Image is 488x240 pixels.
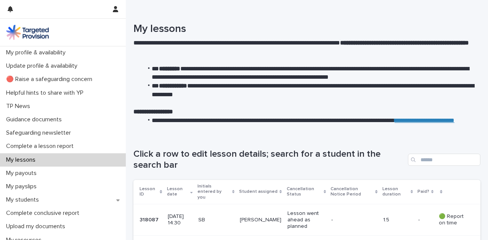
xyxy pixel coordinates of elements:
[287,210,325,229] p: Lesson went ahead as planned
[3,89,90,97] p: Helpful hints to share with YP
[3,143,80,150] p: Complete a lesson report
[140,215,160,223] p: 318087
[140,185,158,199] p: Lesson ID
[6,25,49,40] img: M5nRWzHhSzIhMunXDL62
[239,188,278,196] p: Student assigned
[439,213,468,226] p: 🟢 Report on time
[197,182,230,202] p: Initials entered by you
[167,185,189,199] p: Lesson date
[3,116,68,123] p: Guidance documents
[382,185,409,199] p: Lesson duration
[287,185,322,199] p: Cancellation Status
[3,223,71,230] p: Upload my documents
[418,215,421,223] p: -
[3,103,36,110] p: TP News
[3,129,77,137] p: Safeguarding newsletter
[3,49,72,56] p: My profile & availability
[383,217,413,223] p: 1.5
[198,217,234,223] p: SB
[408,154,480,166] input: Search
[331,185,373,199] p: Cancellation Notice Period
[331,217,374,223] p: -
[133,204,480,236] tr: 318087318087 [DATE] 14:30SB[PERSON_NAME]Lesson went ahead as planned-1.5-- 🟢 Report on time
[3,156,42,164] p: My lessons
[3,183,43,190] p: My payslips
[3,196,45,203] p: My students
[133,149,405,171] h1: Click a row to edit lesson details; search for a student in the search bar
[3,62,83,70] p: Update profile & availability
[3,210,85,217] p: Complete conclusive report
[133,23,475,36] h1: My lessons
[168,213,192,226] p: [DATE] 14:30
[3,76,98,83] p: 🔴 Raise a safeguarding concern
[240,217,281,223] p: [PERSON_NAME]
[3,170,43,177] p: My payouts
[417,188,429,196] p: Paid?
